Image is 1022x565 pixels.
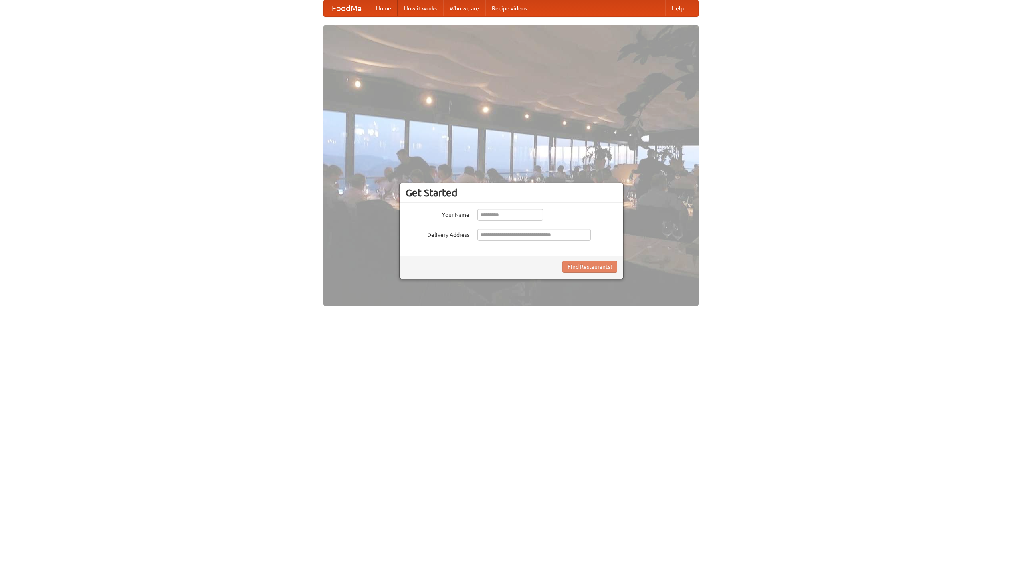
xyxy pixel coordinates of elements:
a: Who we are [443,0,485,16]
button: Find Restaurants! [562,261,617,273]
a: Home [370,0,398,16]
a: How it works [398,0,443,16]
label: Delivery Address [406,229,469,239]
h3: Get Started [406,187,617,199]
a: FoodMe [324,0,370,16]
label: Your Name [406,209,469,219]
a: Recipe videos [485,0,533,16]
a: Help [665,0,690,16]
